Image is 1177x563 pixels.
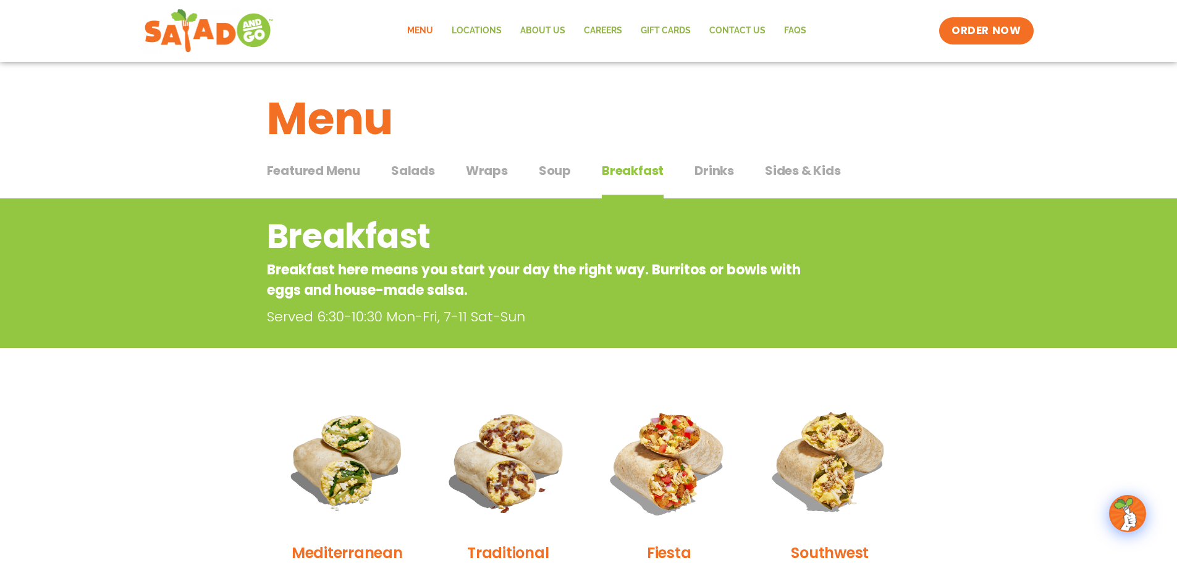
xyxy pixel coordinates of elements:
[466,161,508,180] span: Wraps
[1110,496,1145,531] img: wpChatIcon
[267,161,360,180] span: Featured Menu
[391,161,435,180] span: Salads
[267,85,911,152] h1: Menu
[939,17,1033,44] a: ORDER NOW
[267,157,911,199] div: Tabbed content
[700,17,775,45] a: Contact Us
[398,17,442,45] a: Menu
[276,390,419,533] img: Product photo for Mediterranean Breakfast Burrito
[267,260,811,300] p: Breakfast here means you start your day the right way. Burritos or bowls with eggs and house-made...
[759,390,901,533] img: Product photo for Southwest
[267,307,817,327] p: Served 6:30-10:30 Mon-Fri, 7-11 Sat-Sun
[765,161,841,180] span: Sides & Kids
[575,17,631,45] a: Careers
[951,23,1021,38] span: ORDER NOW
[598,390,741,533] img: Product photo for Fiesta
[442,17,511,45] a: Locations
[694,161,734,180] span: Drinks
[144,6,274,56] img: new-SAG-logo-768×292
[775,17,816,45] a: FAQs
[631,17,700,45] a: GIFT CARDS
[437,390,580,533] img: Product photo for Traditional
[267,211,811,261] h2: Breakfast
[398,17,816,45] nav: Menu
[602,161,664,180] span: Breakfast
[539,161,571,180] span: Soup
[511,17,575,45] a: About Us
